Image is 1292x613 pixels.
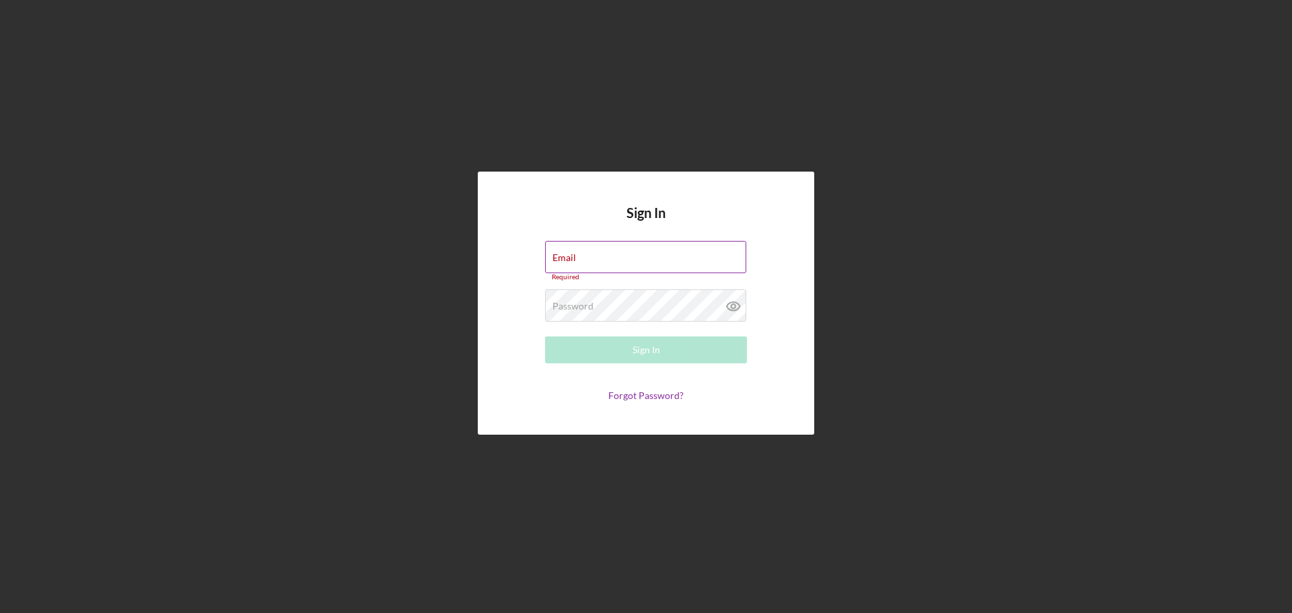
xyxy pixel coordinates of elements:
button: Sign In [545,336,747,363]
a: Forgot Password? [608,390,684,401]
div: Sign In [633,336,660,363]
h4: Sign In [626,205,666,241]
label: Password [552,301,594,312]
label: Email [552,252,576,263]
div: Required [545,273,747,281]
